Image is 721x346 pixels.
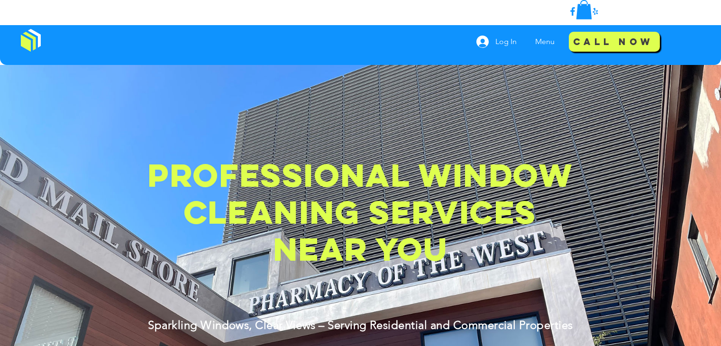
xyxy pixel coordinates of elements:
[530,30,559,54] p: Menu
[492,36,520,47] span: Log In
[148,318,573,332] span: Sparkling Windows, Clear Views – Serving Residential and Commercial Properties
[590,6,601,17] img: Yelp!
[567,6,601,17] ul: Social Bar
[528,30,565,54] div: Menu
[528,30,565,54] nav: Site
[573,36,653,47] span: Call Now
[21,29,41,52] img: Window Cleaning Budds, Affordable window cleaning services near me in Los Angeles
[569,32,660,52] a: Call Now
[567,6,578,17] img: Facebook
[147,155,573,269] span: Professional Window Cleaning Services Near You
[470,33,523,51] button: Log In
